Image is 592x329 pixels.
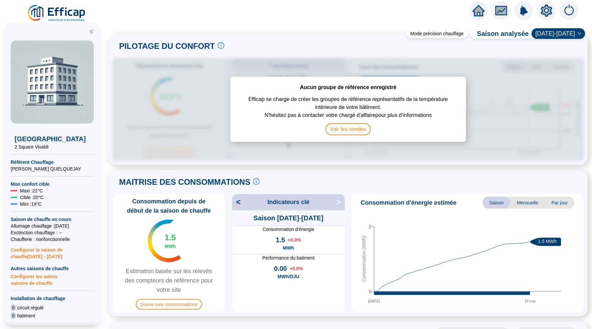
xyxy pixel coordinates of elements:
span: + 0.0 % [288,237,301,243]
text: 1.5 MWh [538,239,557,244]
span: double-left [89,29,94,34]
span: Référent Chauffage [11,159,94,165]
span: MWh/DJU [278,273,299,280]
span: Aucun groupe de référence enregistré [300,83,397,91]
span: Installation de chauffage [11,295,94,302]
span: Chaufferie : non fonctionnelle [11,236,94,243]
span: info-circle [218,42,224,49]
span: home [473,5,485,17]
tspan: Consommation (MWh) [362,236,367,282]
span: setting [541,5,553,17]
span: Mini : 19 °C [20,201,42,207]
span: 0 [11,304,16,311]
span: [PERSON_NAME] QUELQUEJAY [11,165,94,172]
span: Saison de chauffe en cours [11,216,94,223]
span: Saison [483,197,510,209]
span: 2 Square Vivaldi [15,144,90,150]
span: Indicateurs clé [267,197,309,207]
span: info-circle [253,178,260,185]
tspan: 15 mai [525,299,536,303]
span: Cible : 20 °C [20,194,44,201]
span: Allumage chauffage : [DATE] [11,223,94,229]
span: Configurer la saison de chauffe [DATE] - [DATE] [11,243,94,260]
span: Suivre mes consommations [136,299,202,310]
span: N'hésitez pas à contacter votre chargé d'affaire pour plus d'informations [265,111,432,123]
span: Performance du batiment [232,255,345,261]
span: 0.00 [274,264,287,273]
span: PILOTAGE DU CONFORT [119,41,215,52]
span: Estimation basée sur les relevés des compteurs de référence pour votre site [115,267,223,294]
span: [GEOGRAPHIC_DATA] [15,134,90,144]
span: Voir les sondes [326,123,371,135]
span: > [336,197,345,207]
span: + 0.0 % [290,265,303,272]
span: < [232,197,241,207]
img: efficap energie logo [27,4,87,23]
tspan: 0 [369,289,372,294]
span: Consommation depuis de début de la saison de chauffe [115,197,223,215]
span: Consommation d'énergie estimée [361,198,456,207]
img: indicateur températures [148,220,181,262]
span: down [578,32,582,36]
img: alerts [560,1,579,20]
span: Consommation d'énergie [232,226,345,233]
tspan: 2 [369,224,372,229]
span: Saison [DATE]-[DATE] [253,213,323,223]
span: Saison analysée [470,29,529,38]
span: batiment [17,312,35,319]
span: Mon confort cible [11,181,94,187]
span: MWh [165,243,176,250]
span: Exctinction chauffage : -- [11,229,94,236]
span: circuit régulé [17,304,44,311]
span: Autres saisons de chauffe [11,265,94,272]
span: Maxi : 22 °C [20,187,43,194]
tspan: [DATE] [369,299,380,303]
span: Mensuelle [510,197,545,209]
span: Par jour [545,197,575,209]
span: 1.5 [165,232,176,243]
span: 1.5 [276,235,285,245]
img: alerts [515,1,533,20]
span: Efficap se charge de créer les groupes de référence représentatifs de la température intérieure d... [237,91,459,111]
span: fund [495,5,507,17]
span: MAITRISE DES CONSOMMATIONS [119,177,250,187]
span: MWh [283,245,294,251]
span: Configurer les autres saisons de chauffe [11,272,94,286]
span: 2024-2025 [536,29,581,39]
span: 0 [11,312,16,319]
div: Mode précision chauffage [407,29,468,38]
